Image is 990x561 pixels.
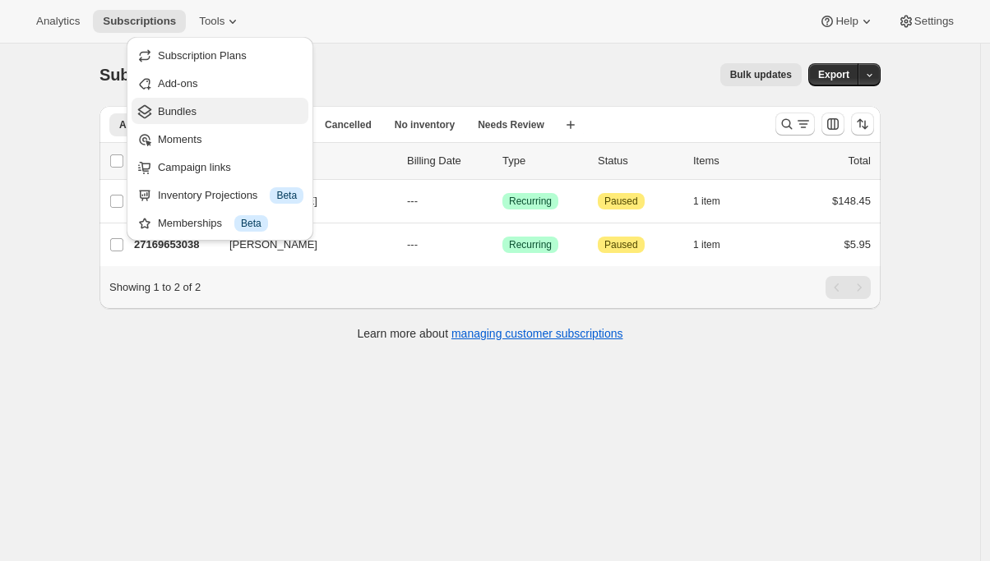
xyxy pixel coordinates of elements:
[134,153,871,169] div: IDCustomerBilling DateTypeStatusItemsTotal
[158,187,303,204] div: Inventory Projections
[395,118,455,131] span: No inventory
[832,195,871,207] span: $148.45
[358,325,623,342] p: Learn more about
[158,77,197,90] span: Add-ons
[132,70,308,96] button: Add-ons
[835,15,858,28] span: Help
[693,233,738,256] button: 1 item
[775,113,815,136] button: Search and filter results
[132,154,308,180] button: Campaign links
[604,238,638,251] span: Paused
[818,68,849,81] span: Export
[693,190,738,213] button: 1 item
[720,63,802,86] button: Bulk updates
[132,126,308,152] button: Moments
[158,105,197,117] span: Bundles
[134,233,871,256] div: 27169653038[PERSON_NAME]---SuccessRecurringAttentionPaused1 item$5.95
[103,15,176,28] span: Subscriptions
[604,195,638,208] span: Paused
[407,195,418,207] span: ---
[509,195,552,208] span: Recurring
[132,98,308,124] button: Bundles
[325,118,372,131] span: Cancelled
[826,276,871,299] nav: Pagination
[132,182,308,208] button: Inventory Projections
[557,113,584,136] button: Create new view
[451,327,623,340] a: managing customer subscriptions
[158,161,231,173] span: Campaign links
[809,10,884,33] button: Help
[407,153,489,169] p: Billing Date
[93,10,186,33] button: Subscriptions
[478,118,544,131] span: Needs Review
[109,279,201,296] p: Showing 1 to 2 of 2
[26,10,90,33] button: Analytics
[36,15,80,28] span: Analytics
[888,10,964,33] button: Settings
[509,238,552,251] span: Recurring
[134,190,871,213] div: 27180204334[PERSON_NAME]---SuccessRecurringAttentionPaused1 item$148.45
[241,217,261,230] span: Beta
[132,209,308,236] button: Memberships
[730,68,792,81] span: Bulk updates
[276,189,297,202] span: Beta
[914,15,954,28] span: Settings
[821,113,844,136] button: Customize table column order and visibility
[598,153,680,169] p: Status
[851,113,874,136] button: Sort the results
[132,42,308,68] button: Subscription Plans
[189,10,251,33] button: Tools
[693,153,775,169] div: Items
[844,238,871,251] span: $5.95
[99,66,207,84] span: Subscriptions
[693,195,720,208] span: 1 item
[502,153,585,169] div: Type
[849,153,871,169] p: Total
[407,238,418,251] span: ---
[808,63,859,86] button: Export
[158,215,303,232] div: Memberships
[158,133,201,145] span: Moments
[158,49,247,62] span: Subscription Plans
[199,15,224,28] span: Tools
[693,238,720,251] span: 1 item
